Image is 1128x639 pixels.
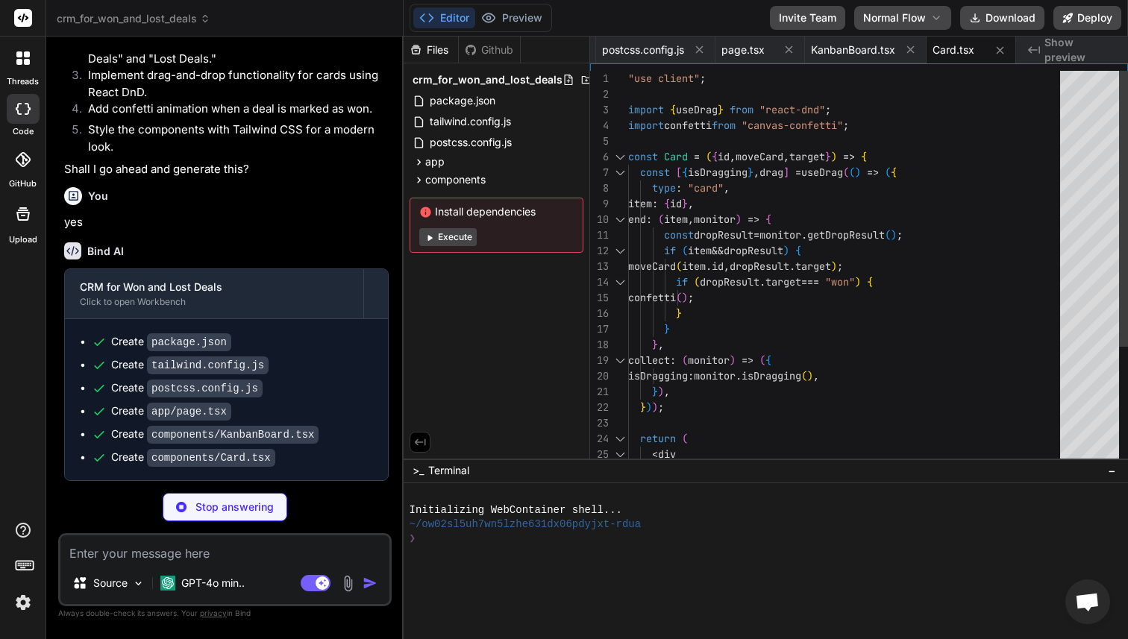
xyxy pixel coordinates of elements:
[1108,463,1116,478] span: −
[765,353,771,367] span: {
[93,576,128,591] p: Source
[1044,35,1116,65] span: Show preview
[57,11,210,26] span: crm_for_won_and_lost_deals
[694,228,753,242] span: dropResult
[9,233,37,246] label: Upload
[640,400,646,414] span: }
[676,275,688,289] span: if
[694,369,736,383] span: monitor
[428,133,513,151] span: postcss.config.js
[147,449,275,467] code: components/Card.tsx
[694,213,736,226] span: monitor
[147,403,231,421] code: app/page.tsx
[658,400,664,414] span: ;
[339,575,357,592] img: attachment
[628,369,688,383] span: isDragging
[1065,579,1110,624] a: Open chat
[413,463,424,478] span: >_
[590,384,609,400] div: 21
[885,166,891,179] span: (
[676,259,682,273] span: (
[590,415,609,431] div: 23
[195,500,274,514] p: Stop answering
[770,6,845,30] button: Invite Team
[664,322,670,336] span: }
[610,353,630,368] div: Click to collapse the range.
[76,67,389,101] li: Implement drag-and-drop functionality for cards using React DnD.
[688,291,694,304] span: ;
[658,385,664,398] span: )
[861,150,867,163] span: {
[688,244,712,257] span: item
[76,122,389,155] li: Style the components with Tailwind CSS for a modern look.
[628,259,676,273] span: moveCard
[682,259,706,273] span: item
[759,275,765,289] span: .
[676,306,682,320] span: }
[628,72,700,85] span: "use client"
[831,150,837,163] span: )
[111,426,319,442] div: Create
[610,149,630,165] div: Click to collapse the range.
[664,213,688,226] span: item
[831,259,837,273] span: )
[795,166,801,179] span: =
[590,102,609,118] div: 3
[658,338,664,351] span: ,
[646,213,652,226] span: :
[132,577,145,590] img: Pick Models
[646,400,652,414] span: )
[765,213,771,226] span: {
[789,259,795,273] span: .
[855,275,861,289] span: )
[404,43,458,57] div: Files
[363,576,377,591] img: icon
[147,333,231,351] code: package.json
[628,103,664,116] span: import
[712,150,718,163] span: {
[664,197,670,210] span: {
[765,275,801,289] span: target
[628,291,676,304] span: confetti
[590,368,609,384] div: 20
[712,119,736,132] span: from
[724,259,730,273] span: ,
[753,166,759,179] span: ,
[682,432,688,445] span: (
[590,133,609,149] div: 5
[9,177,37,190] label: GitHub
[688,369,694,383] span: :
[590,306,609,321] div: 16
[459,43,520,57] div: Github
[628,119,664,132] span: import
[682,291,688,304] span: )
[688,166,748,179] span: isDragging
[688,213,694,226] span: ,
[652,197,658,210] span: :
[891,228,897,242] span: )
[87,244,124,259] h6: Bind AI
[843,119,849,132] span: ;
[867,275,873,289] span: {
[76,101,389,122] li: Add confetti animation when a deal is marked as won.
[64,214,389,231] p: yes
[736,369,742,383] span: .
[682,166,688,179] span: {
[676,181,682,195] span: :
[590,337,609,353] div: 18
[147,380,263,397] code: postcss.config.js
[863,10,926,25] span: Normal Flow
[742,369,801,383] span: isDragging
[590,274,609,290] div: 14
[590,86,609,102] div: 2
[854,6,951,30] button: Normal Flow
[855,166,861,179] span: )
[736,150,783,163] span: moveCard
[658,447,676,461] span: div
[80,296,348,308] div: Click to open Workbench
[688,353,730,367] span: monitor
[147,426,319,444] code: components/KanbanBoard.tsx
[590,227,609,243] div: 11
[590,290,609,306] div: 15
[748,213,759,226] span: =>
